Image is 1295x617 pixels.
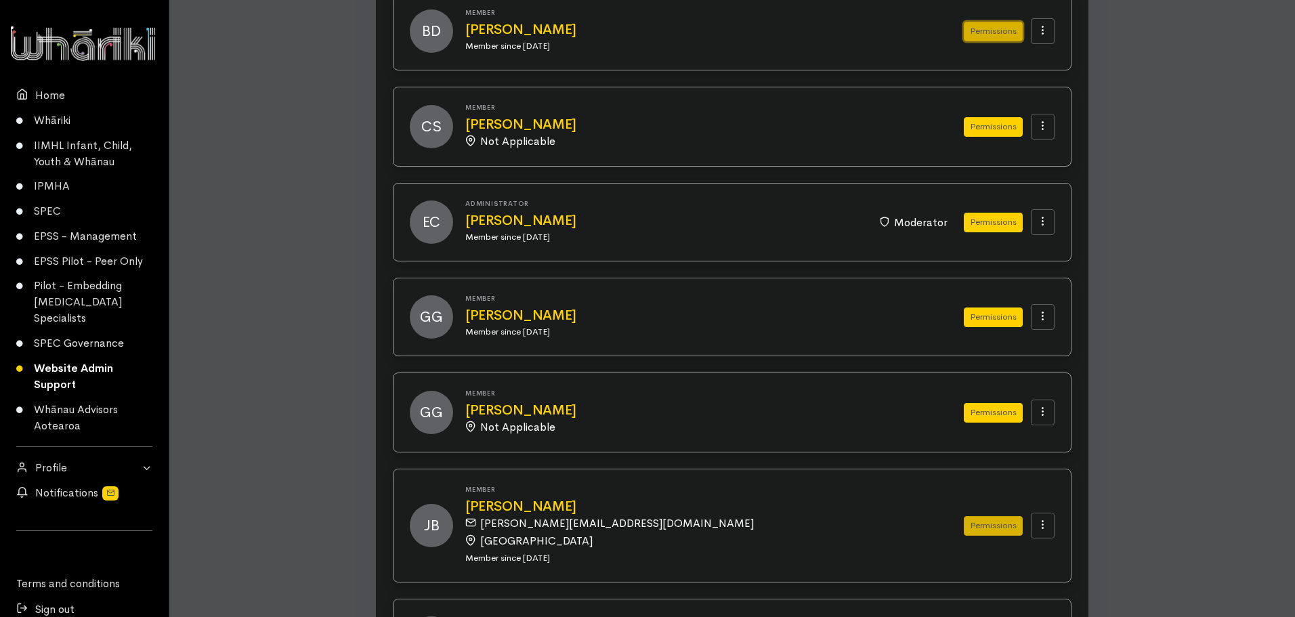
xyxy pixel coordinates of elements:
[465,9,931,16] h6: Member
[465,486,931,493] h6: Member
[410,9,453,53] span: BD
[465,295,931,302] h6: Member
[410,295,453,339] span: GG
[465,40,550,51] small: Member since [DATE]
[879,213,948,231] div: Moderator
[410,504,453,547] span: JB
[964,213,1023,232] button: Permissions
[465,403,931,418] a: [PERSON_NAME]
[465,418,923,435] div: Not Applicable
[465,532,923,549] div: [GEOGRAPHIC_DATA]
[465,499,931,514] a: [PERSON_NAME]
[410,391,453,434] span: GG
[964,403,1023,423] button: Permissions
[964,117,1023,137] button: Permissions
[465,117,931,132] a: [PERSON_NAME]
[465,104,931,111] h6: Member
[410,200,453,244] span: EC
[964,516,1023,536] button: Permissions
[465,514,923,532] div: [PERSON_NAME][EMAIL_ADDRESS][DOMAIN_NAME]
[964,307,1023,327] button: Permissions
[465,552,550,563] small: Member since [DATE]
[465,231,550,242] small: Member since [DATE]
[410,105,453,148] span: CS
[465,326,550,337] small: Member since [DATE]
[465,132,923,150] div: Not Applicable
[465,22,931,37] a: [PERSON_NAME]
[465,200,863,207] h6: Administrator
[58,539,112,555] iframe: LinkedIn Embedded Content
[465,213,863,228] a: [PERSON_NAME]
[465,389,931,397] h6: Member
[465,308,931,323] a: [PERSON_NAME]
[964,22,1023,41] button: Permissions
